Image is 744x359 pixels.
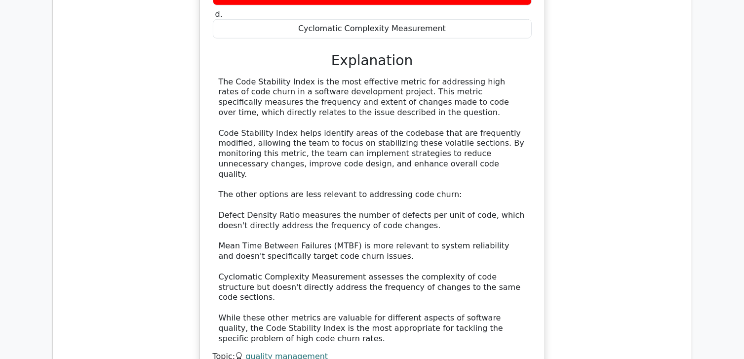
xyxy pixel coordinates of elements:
[213,19,532,39] div: Cyclomatic Complexity Measurement
[215,9,223,19] span: d.
[219,77,526,344] div: The Code Stability Index is the most effective metric for addressing high rates of code churn in ...
[219,52,526,69] h3: Explanation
